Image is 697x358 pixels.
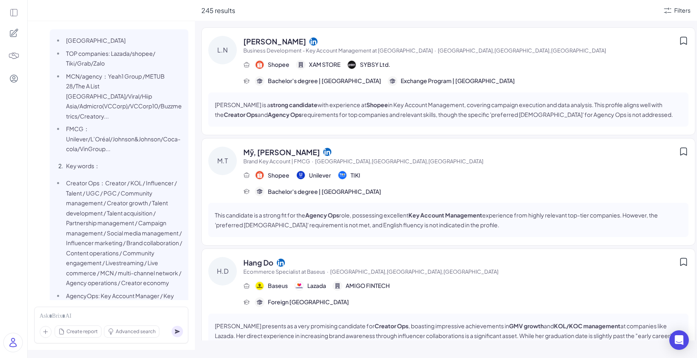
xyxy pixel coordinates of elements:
[408,211,482,219] strong: Key Account Management
[64,71,183,121] li: MCN/agency：Yeah1 Group /METUB 28/The A List [GEOGRAPHIC_DATA]/Viral/Hiip Asia/Admicro(VCCorp)/VCC...
[64,48,183,68] li: TOP companies: Lazada/shopee/ Tiki/Grab/Zalo
[338,171,346,179] img: 公司logo
[435,47,436,54] span: ·
[64,178,183,288] li: Creator Ops：Creator / KOL / Influencer / Talent / UGC / PGC / Community management / Creator grow...
[438,47,606,54] span: [GEOGRAPHIC_DATA],[GEOGRAPHIC_DATA],[GEOGRAPHIC_DATA]
[360,60,390,69] span: SYBSY Ltd.
[243,36,306,47] span: [PERSON_NAME]
[243,257,274,268] span: Hang Do
[270,101,318,108] strong: strong candidate
[268,298,349,306] span: Foreign [GEOGRAPHIC_DATA]
[256,171,264,179] img: 公司logo
[201,6,235,15] span: 245 results
[554,322,620,329] strong: KOL/KOC management
[401,77,515,85] span: Exchange Program | [GEOGRAPHIC_DATA]
[327,268,329,275] span: ·
[243,158,310,165] span: Brand Key Account | FMCG
[305,211,339,219] strong: Agency Ops
[208,257,237,286] div: H.D
[243,268,325,275] span: Ecommerce Specialist at Baseus
[208,147,237,175] div: M.T
[268,187,381,196] span: Bachelor's degree | [GEOGRAPHIC_DATA]
[215,210,682,230] p: This candidate is a strong fit for the role, possessing excellent experience from highly relevant...
[268,171,289,180] span: Shopee
[674,6,690,15] div: Filters
[366,101,388,108] strong: Shopee
[295,282,303,290] img: 公司logo
[268,281,288,290] span: Baseus
[346,281,390,290] span: AMIGO FINTECH
[307,281,326,290] span: Lazada
[256,282,264,290] img: 公司logo
[116,328,156,335] span: Advanced search
[351,171,360,180] span: TIKI
[208,36,237,64] div: L.N
[66,328,98,335] span: Create report
[330,268,498,275] span: [GEOGRAPHIC_DATA],[GEOGRAPHIC_DATA],[GEOGRAPHIC_DATA]
[8,50,20,61] img: 4blF7nbYMBMHBwcHBwcHBwcHBwcHBwcHB4es+Bd0DLy0SdzEZwAAAABJRU5ErkJggg==
[297,171,305,179] img: 公司logo
[243,47,433,54] span: Business Development - Key Account Management at [GEOGRAPHIC_DATA]
[268,111,302,118] strong: Agency Ops
[309,60,340,69] span: XAM STORE
[4,333,22,352] img: user_logo.png
[215,100,682,119] p: [PERSON_NAME] is a with experience at in Key Account Management, covering campaign execution and ...
[243,147,320,158] span: Mỹ, [PERSON_NAME]
[375,322,408,329] strong: Creator Ops
[315,158,483,165] span: [GEOGRAPHIC_DATA],[GEOGRAPHIC_DATA],[GEOGRAPHIC_DATA]
[256,61,264,69] img: 公司logo
[268,60,289,69] span: Shopee
[348,61,356,69] img: 公司logo
[669,330,689,350] div: Open Intercom Messenger
[309,171,331,180] span: Unilever
[215,321,682,350] p: [PERSON_NAME] presents as a very promising candidate for , boasting impressive achievements in an...
[268,77,381,85] span: Bachelor's degree | [GEOGRAPHIC_DATA]
[509,322,544,329] strong: GMV growth
[64,161,183,171] li: Key words：
[64,35,183,46] li: [GEOGRAPHIC_DATA]
[64,124,183,154] li: FMCG：Unilever/L’Oréal/Johnson&Johnson/Coca-cola/VinGroup...
[312,158,313,165] span: ·
[224,111,258,118] strong: Creator Ops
